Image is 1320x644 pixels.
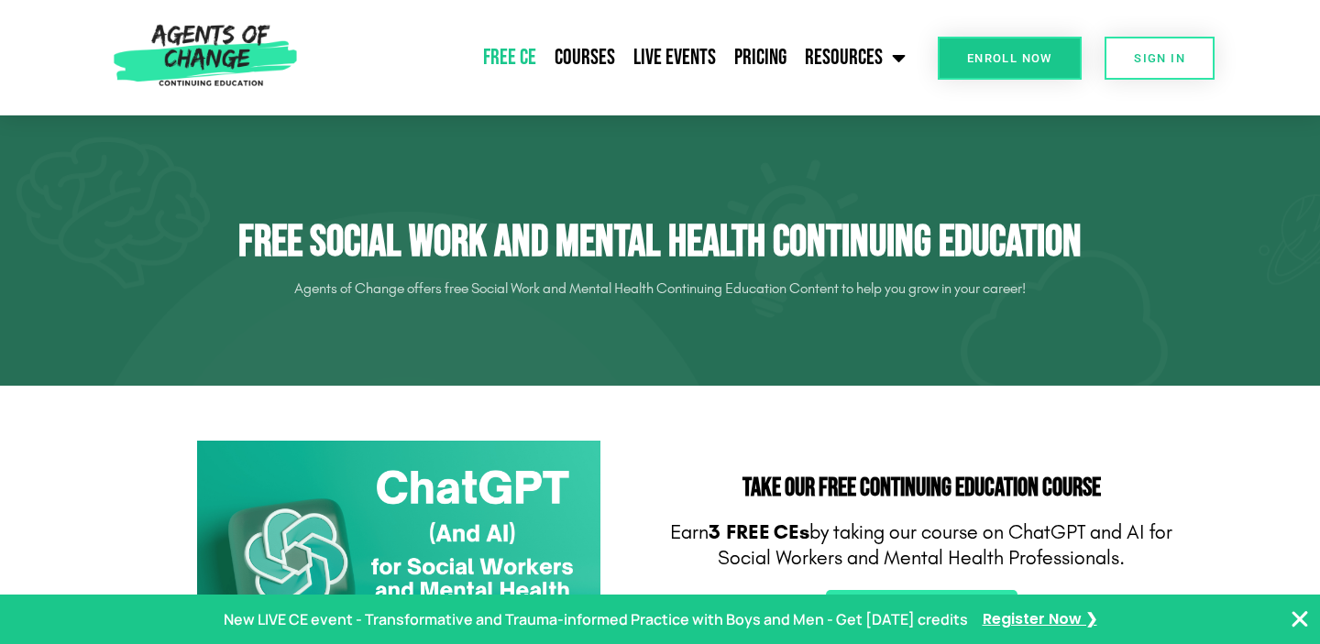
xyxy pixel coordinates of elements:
[709,520,809,544] b: 3 FREE CEs
[624,35,725,81] a: Live Events
[224,606,968,633] p: New LIVE CE event - Transformative and Trauma-informed Practice with Boys and Men - Get [DATE] cr...
[796,35,915,81] a: Resources
[669,519,1173,572] p: Earn by taking our course on ChatGPT and AI for Social Workers and Mental Health Professionals.
[474,35,545,81] a: Free CE
[1289,608,1311,630] button: Close Banner
[545,35,624,81] a: Courses
[305,35,916,81] nav: Menu
[147,216,1173,269] h1: Free Social Work and Mental Health Continuing Education
[1134,52,1185,64] span: SIGN IN
[938,37,1082,80] a: Enroll Now
[826,590,1017,632] a: Claim My Free CEUs!
[967,52,1052,64] span: Enroll Now
[983,606,1097,633] a: Register Now ❯
[669,475,1173,501] h2: Take Our FREE Continuing Education Course
[147,274,1173,303] p: Agents of Change offers free Social Work and Mental Health Continuing Education Content to help y...
[725,35,796,81] a: Pricing
[1105,37,1215,80] a: SIGN IN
